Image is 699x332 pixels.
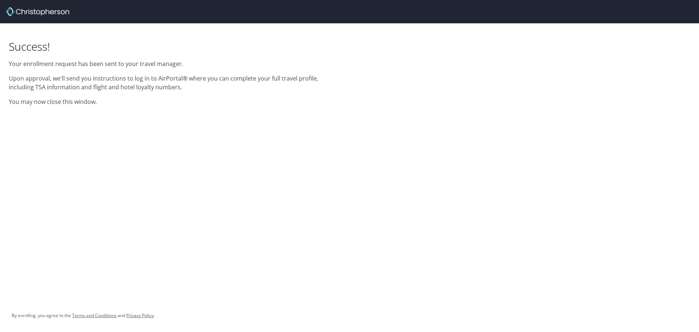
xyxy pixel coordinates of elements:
[9,74,341,91] p: Upon approval, we'll send you instructions to log in to AirPortal® where you can complete your fu...
[126,312,154,319] a: Privacy Policy
[6,7,69,16] img: cbt logo
[72,312,116,319] a: Terms and Conditions
[12,306,155,325] div: By enrolling, you agree to the and .
[9,59,341,68] p: Your enrollment request has been sent to your travel manager.
[9,39,341,54] h1: Success!
[9,97,341,106] p: You may now close this window.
